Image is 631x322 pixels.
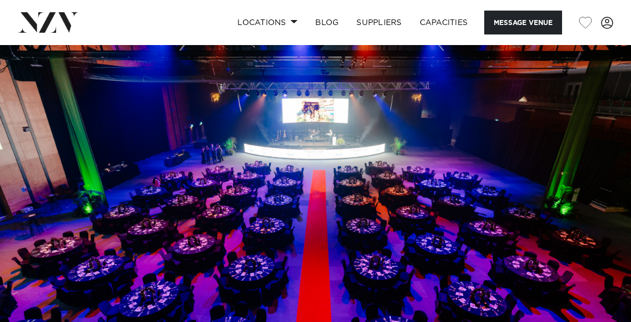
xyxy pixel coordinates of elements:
[306,11,347,34] a: BLOG
[411,11,477,34] a: Capacities
[484,11,562,34] button: Message Venue
[347,11,410,34] a: SUPPLIERS
[228,11,306,34] a: Locations
[18,12,78,32] img: nzv-logo.png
